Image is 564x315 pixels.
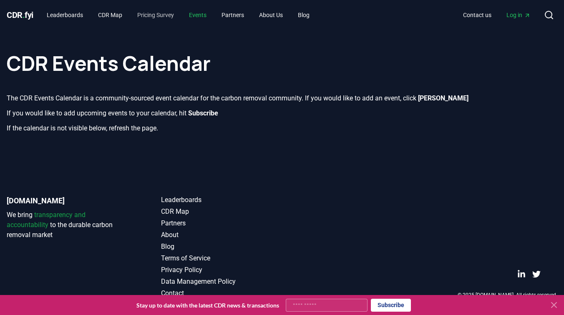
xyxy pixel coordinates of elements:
p: © 2025 [DOMAIN_NAME]. All rights reserved. [458,292,557,298]
a: CDR Map [161,207,282,217]
p: We bring to the durable carbon removal market [7,210,128,240]
a: Contact us [456,7,498,22]
nav: Main [40,7,316,22]
p: [DOMAIN_NAME] [7,195,128,207]
a: Leaderboards [161,195,282,205]
span: transparency and accountability [7,211,86,229]
span: CDR fyi [7,10,33,20]
a: Partners [161,218,282,228]
a: Twitter [532,270,541,278]
p: If you would like to add upcoming events to your calendar, hit [7,108,557,118]
a: About [161,230,282,240]
p: The CDR Events Calendar is a community-sourced event calendar for the carbon removal community. I... [7,93,557,103]
a: Terms of Service [161,253,282,263]
a: CDR.fyi [7,9,33,21]
a: LinkedIn [517,270,526,278]
a: Partners [215,7,251,22]
a: Log in [500,7,537,22]
span: Log in [506,11,531,19]
span: . [23,10,25,20]
b: [PERSON_NAME] [418,94,468,102]
a: About Us [252,7,290,22]
a: CDR Map [91,7,129,22]
a: Leaderboards [40,7,90,22]
nav: Main [456,7,537,22]
a: Events [182,7,213,22]
b: Subscribe [188,109,218,117]
a: Pricing Survey [131,7,181,22]
a: Contact [161,288,282,298]
a: Blog [291,7,316,22]
h1: CDR Events Calendar [7,37,557,73]
p: If the calendar is not visible below, refresh the page. [7,123,557,133]
a: Blog [161,242,282,252]
a: Privacy Policy [161,265,282,275]
a: Data Management Policy [161,277,282,287]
